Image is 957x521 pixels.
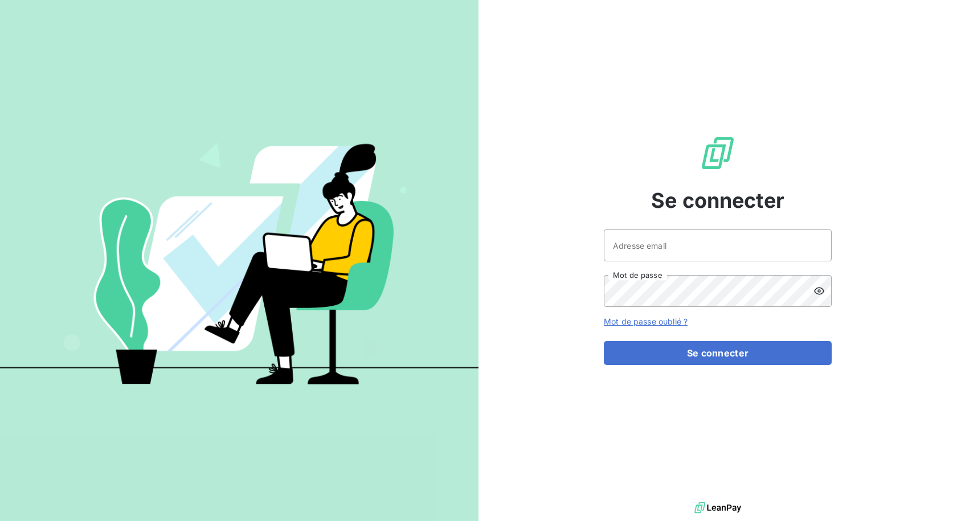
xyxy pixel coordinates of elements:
[604,317,688,326] a: Mot de passe oublié ?
[694,499,741,516] img: logo
[604,341,832,365] button: Se connecter
[604,229,832,261] input: placeholder
[651,185,784,216] span: Se connecter
[700,135,736,171] img: Logo LeanPay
